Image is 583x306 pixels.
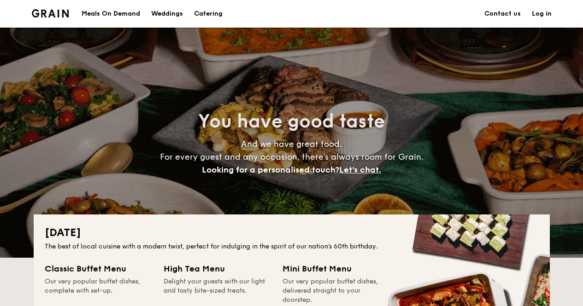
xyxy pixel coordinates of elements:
[283,262,390,275] div: Mini Buffet Menu
[45,242,539,251] div: The best of local cuisine with a modern twist, perfect for indulging in the spirit of our nation’...
[160,139,424,175] span: And we have great food. For every guest and any occasion, there’s always room for Grain.
[45,277,153,305] div: Our very popular buffet dishes, complete with set-up.
[45,225,539,240] h2: [DATE]
[164,262,271,275] div: High Tea Menu
[32,9,69,17] img: Grain
[339,165,381,175] span: Let's chat.
[283,277,390,305] div: Our very popular buffet dishes, delivered straight to your doorstep.
[32,9,69,17] a: Logotype
[164,277,271,305] div: Delight your guests with our light and tasty bite-sized treats.
[198,110,385,133] span: You have good taste
[45,262,153,275] div: Classic Buffet Menu
[202,165,339,175] span: Looking for a personalised touch?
